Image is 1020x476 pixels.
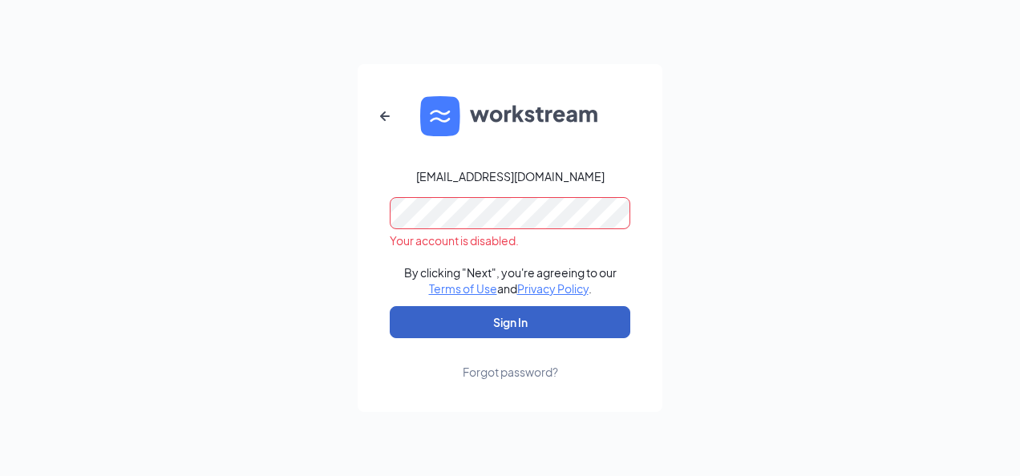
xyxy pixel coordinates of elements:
[463,338,558,380] a: Forgot password?
[390,306,630,338] button: Sign In
[404,264,617,296] div: By clicking "Next", you're agreeing to our and .
[366,97,404,135] button: ArrowLeftNew
[463,364,558,380] div: Forgot password?
[390,232,630,248] div: Your account is disabled.
[429,281,497,296] a: Terms of Use
[375,107,395,126] svg: ArrowLeftNew
[420,96,600,136] img: WS logo and Workstream text
[416,168,605,184] div: [EMAIL_ADDRESS][DOMAIN_NAME]
[517,281,589,296] a: Privacy Policy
